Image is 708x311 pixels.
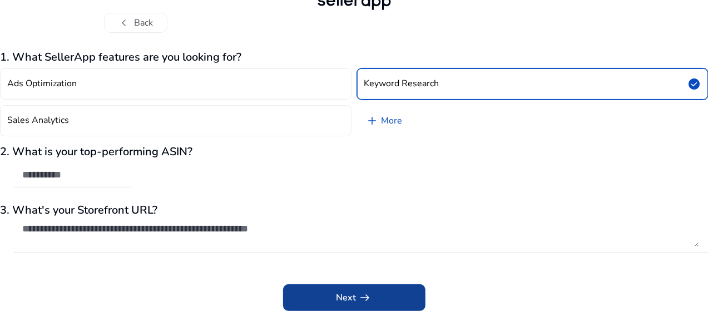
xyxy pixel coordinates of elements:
[7,115,69,126] h4: Sales Analytics
[118,16,131,29] span: chevron_left
[104,13,167,33] button: chevron_leftBack
[366,114,379,127] span: add
[357,105,412,136] a: More
[336,291,372,304] span: Next
[687,77,701,91] span: check_circle
[7,78,77,89] h4: Ads Optimization
[283,284,425,311] button: Nextarrow_right_alt
[364,78,439,89] h4: Keyword Research
[359,291,372,304] span: arrow_right_alt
